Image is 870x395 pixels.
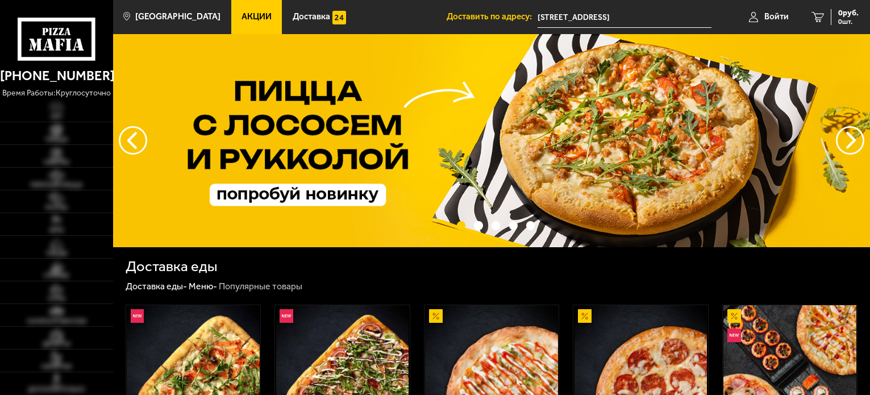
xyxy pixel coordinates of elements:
img: Новинка [280,309,293,323]
button: точки переключения [474,221,482,230]
span: Акции [242,13,272,21]
img: Новинка [727,329,741,342]
button: предыдущий [836,126,864,155]
span: Войти [764,13,789,21]
div: Популярные товары [219,281,302,293]
button: точки переключения [526,221,535,230]
button: точки переключения [509,221,518,230]
button: точки переключения [457,221,465,230]
span: 0 шт. [838,18,859,25]
input: Ваш адрес доставки [538,7,711,28]
button: точки переключения [492,221,500,230]
a: Меню- [189,281,217,292]
img: Акционный [727,309,741,323]
img: Новинка [131,309,144,323]
a: Доставка еды- [126,281,187,292]
img: 15daf4d41897b9f0e9f617042186c801.svg [332,11,346,24]
button: следующий [119,126,147,155]
span: Политехническая улица, 28 [538,7,711,28]
h1: Доставка еды [126,259,217,274]
span: Доставить по адресу: [447,13,538,21]
img: Акционный [578,309,592,323]
img: Акционный [429,309,443,323]
span: Доставка [293,13,330,21]
span: [GEOGRAPHIC_DATA] [135,13,220,21]
span: 0 руб. [838,9,859,17]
